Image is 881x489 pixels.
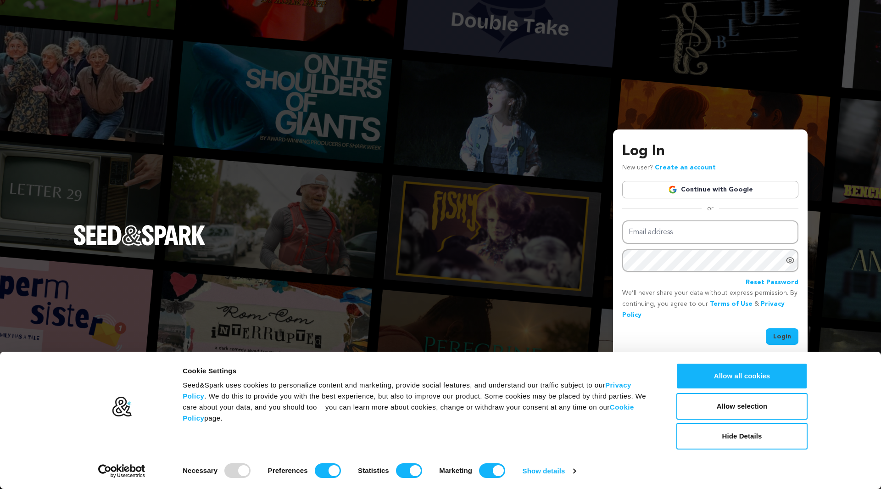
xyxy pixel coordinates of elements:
[112,396,132,417] img: logo
[676,363,808,389] button: Allow all cookies
[622,220,798,244] input: Email address
[523,464,576,478] a: Show details
[73,225,206,264] a: Seed&Spark Homepage
[182,460,183,460] legend: Consent Selection
[73,225,206,245] img: Seed&Spark Logo
[358,467,389,474] strong: Statistics
[183,380,656,424] div: Seed&Spark uses cookies to personalize content and marketing, provide social features, and unders...
[622,163,716,174] p: New user?
[82,464,162,478] a: Usercentrics Cookiebot - opens in a new window
[668,185,677,194] img: Google logo
[622,181,798,198] a: Continue with Google
[622,301,785,318] a: Privacy Policy
[183,365,656,377] div: Cookie Settings
[268,467,308,474] strong: Preferences
[655,164,716,171] a: Create an account
[710,301,753,307] a: Terms of Use
[622,141,798,163] h3: Log In
[183,467,217,474] strong: Necessary
[676,393,808,420] button: Allow selection
[766,328,798,345] button: Login
[746,277,798,288] a: Reset Password
[183,381,631,400] a: Privacy Policy
[676,423,808,450] button: Hide Details
[702,204,719,213] span: or
[786,256,795,265] a: Show password as plain text. Warning: this will display your password on the screen.
[439,467,472,474] strong: Marketing
[622,288,798,320] p: We’ll never share your data without express permission. By continuing, you agree to our & .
